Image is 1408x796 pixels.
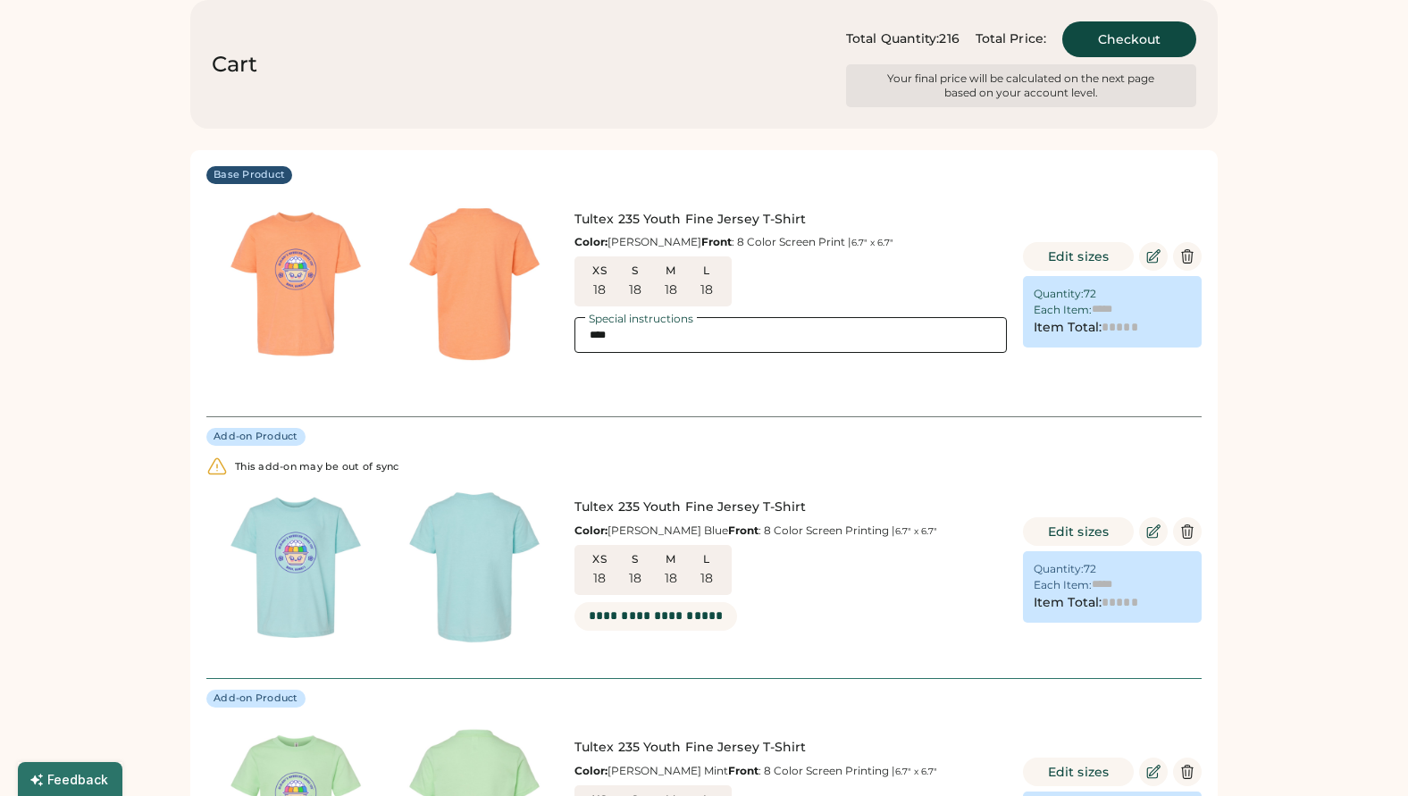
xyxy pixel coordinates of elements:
[214,691,298,706] div: Add-on Product
[939,30,959,48] div: 216
[1023,758,1134,786] button: Edit sizes
[1034,562,1084,576] div: Quantity:
[585,314,697,324] div: Special instructions
[1023,242,1134,271] button: Edit sizes
[629,281,642,299] div: 18
[1084,287,1096,301] div: 72
[700,570,714,588] div: 18
[665,570,678,588] div: 18
[851,237,893,248] font: 6.7" x 6.7"
[629,570,642,588] div: 18
[1173,517,1202,546] button: Delete
[385,195,564,373] img: generate-image
[574,235,608,248] strong: Color:
[665,281,678,299] div: 18
[657,264,685,278] div: M
[1062,21,1196,57] button: Checkout
[1023,517,1134,546] button: Edit sizes
[692,264,721,278] div: L
[593,281,607,299] div: 18
[728,764,758,777] strong: Front
[621,552,650,566] div: S
[883,71,1160,100] div: Your final price will be calculated on the next page based on your account level.
[585,264,614,278] div: XS
[574,211,1007,229] div: Tultex 235 Youth Fine Jersey T-Shirt
[1139,517,1168,546] button: Edit Product
[574,524,608,537] strong: Color:
[1034,578,1092,592] div: Each Item:
[206,195,385,373] img: generate-image
[692,552,721,566] div: L
[701,235,732,248] strong: Front
[214,430,298,444] div: Add-on Product
[593,570,607,588] div: 18
[1139,758,1168,786] button: Edit Product
[1034,319,1102,337] div: Item Total:
[1173,242,1202,271] button: Delete
[1034,594,1102,612] div: Item Total:
[574,499,1007,516] div: Tultex 235 Youth Fine Jersey T-Shirt
[1173,758,1202,786] button: Delete
[574,235,1007,249] div: [PERSON_NAME] : 8 Color Screen Print |
[206,478,385,657] img: generate-image
[385,478,564,657] img: generate-image
[1139,242,1168,271] button: Edit Product
[235,461,399,473] div: This add-on may be out of sync
[574,739,1007,757] div: Tultex 235 Youth Fine Jersey T-Shirt
[574,524,1007,538] div: [PERSON_NAME] Blue : 8 Color Screen Printing |
[214,168,285,182] div: Base Product
[621,264,650,278] div: S
[657,552,685,566] div: M
[700,281,714,299] div: 18
[1034,303,1092,317] div: Each Item:
[1034,287,1084,301] div: Quantity:
[1084,562,1096,576] div: 72
[585,552,614,566] div: XS
[574,764,1007,778] div: [PERSON_NAME] Mint : 8 Color Screen Printing |
[976,30,1046,48] div: Total Price:
[728,524,758,537] strong: Front
[895,766,937,777] font: 6.7" x 6.7"
[895,525,937,537] font: 6.7" x 6.7"
[212,50,257,79] div: Cart
[574,764,608,777] strong: Color:
[846,30,940,48] div: Total Quantity:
